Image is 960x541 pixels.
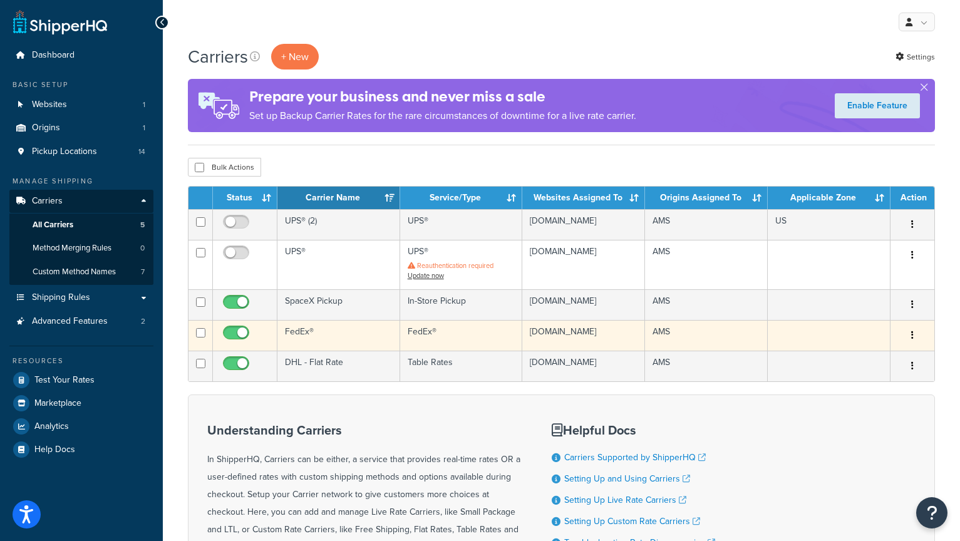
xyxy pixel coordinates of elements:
[400,240,523,289] td: UPS®
[916,497,947,528] button: Open Resource Center
[9,392,153,415] a: Marketplace
[188,158,261,177] button: Bulk Actions
[277,240,400,289] td: UPS®
[9,237,153,260] a: Method Merging Rules 0
[277,187,400,209] th: Carrier Name: activate to sort column ascending
[13,9,107,34] a: ShipperHQ Home
[32,292,90,303] span: Shipping Rules
[271,44,319,70] button: + New
[408,270,444,281] a: Update now
[32,100,67,110] span: Websites
[34,398,81,409] span: Marketplace
[9,140,153,163] a: Pickup Locations 14
[522,187,645,209] th: Websites Assigned To: activate to sort column ascending
[564,472,690,485] a: Setting Up and Using Carriers
[645,240,768,289] td: AMS
[33,267,116,277] span: Custom Method Names
[9,116,153,140] li: Origins
[9,415,153,438] a: Analytics
[400,351,523,381] td: Table Rates
[645,209,768,240] td: AMS
[34,375,95,386] span: Test Your Rates
[188,79,249,132] img: ad-rules-rateshop-fe6ec290ccb7230408bd80ed9643f0289d75e0ffd9eb532fc0e269fcd187b520.png
[9,260,153,284] a: Custom Method Names 7
[277,320,400,351] td: FedEx®
[9,116,153,140] a: Origins 1
[9,286,153,309] a: Shipping Rules
[768,187,890,209] th: Applicable Zone: activate to sort column ascending
[32,316,108,327] span: Advanced Features
[564,451,706,464] a: Carriers Supported by ShipperHQ
[143,123,145,133] span: 1
[835,93,920,118] a: Enable Feature
[138,147,145,157] span: 14
[188,44,248,69] h1: Carriers
[9,44,153,67] a: Dashboard
[645,320,768,351] td: AMS
[552,423,715,437] h3: Helpful Docs
[141,316,145,327] span: 2
[645,187,768,209] th: Origins Assigned To: activate to sort column ascending
[141,267,145,277] span: 7
[9,438,153,461] a: Help Docs
[9,214,153,237] a: All Carriers 5
[33,243,111,254] span: Method Merging Rules
[522,351,645,381] td: [DOMAIN_NAME]
[143,100,145,110] span: 1
[400,187,523,209] th: Service/Type: activate to sort column ascending
[9,369,153,391] a: Test Your Rates
[522,240,645,289] td: [DOMAIN_NAME]
[32,147,97,157] span: Pickup Locations
[32,50,75,61] span: Dashboard
[9,260,153,284] li: Custom Method Names
[890,187,934,209] th: Action
[9,140,153,163] li: Pickup Locations
[32,196,63,207] span: Carriers
[140,243,145,254] span: 0
[645,351,768,381] td: AMS
[522,209,645,240] td: [DOMAIN_NAME]
[895,48,935,66] a: Settings
[9,93,153,116] a: Websites 1
[9,190,153,213] a: Carriers
[34,445,75,455] span: Help Docs
[9,93,153,116] li: Websites
[9,80,153,90] div: Basic Setup
[768,209,890,240] td: US
[564,515,700,528] a: Setting Up Custom Rate Carriers
[9,310,153,333] li: Advanced Features
[277,289,400,320] td: SpaceX Pickup
[9,214,153,237] li: All Carriers
[9,190,153,285] li: Carriers
[9,356,153,366] div: Resources
[207,423,520,437] h3: Understanding Carriers
[213,187,277,209] th: Status: activate to sort column ascending
[522,320,645,351] td: [DOMAIN_NAME]
[249,107,636,125] p: Set up Backup Carrier Rates for the rare circumstances of downtime for a live rate carrier.
[9,310,153,333] a: Advanced Features 2
[32,123,60,133] span: Origins
[277,351,400,381] td: DHL - Flat Rate
[522,289,645,320] td: [DOMAIN_NAME]
[9,237,153,260] li: Method Merging Rules
[417,260,493,270] span: Reauthentication required
[33,220,73,230] span: All Carriers
[249,86,636,107] h4: Prepare your business and never miss a sale
[400,289,523,320] td: In-Store Pickup
[400,320,523,351] td: FedEx®
[645,289,768,320] td: AMS
[564,493,686,507] a: Setting Up Live Rate Carriers
[9,176,153,187] div: Manage Shipping
[34,421,69,432] span: Analytics
[140,220,145,230] span: 5
[400,209,523,240] td: UPS®
[277,209,400,240] td: UPS® (2)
